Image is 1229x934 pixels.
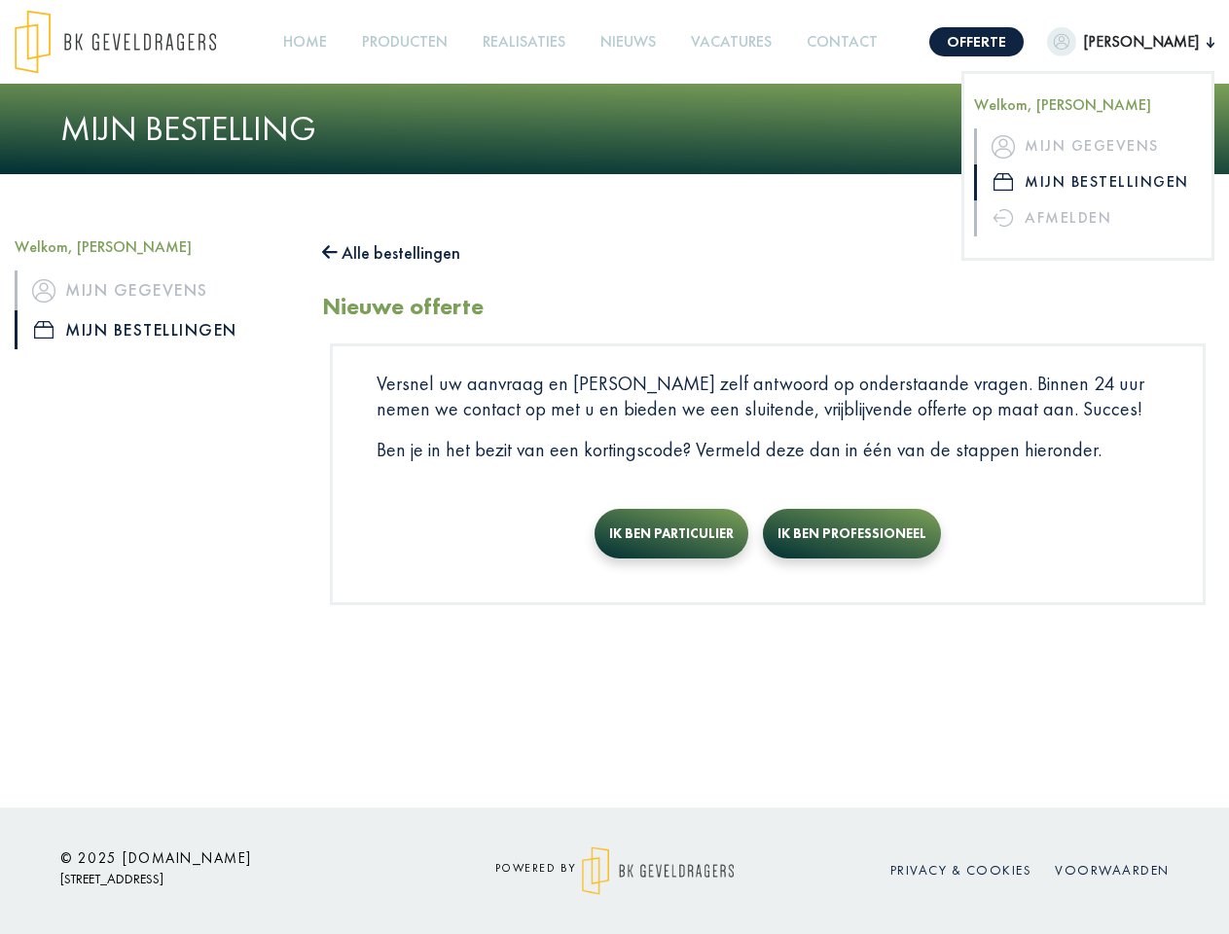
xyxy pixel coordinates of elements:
[60,849,411,867] h6: © 2025 [DOMAIN_NAME]
[582,846,735,895] img: logo
[1047,27,1076,56] img: dummypic.png
[322,237,460,269] button: Alle bestellingen
[15,10,216,74] img: logo
[974,200,1202,236] a: Afmelden
[974,128,1202,164] a: iconMijn gegevens
[929,27,1024,56] a: Offerte
[32,279,55,303] img: icon
[60,867,411,891] p: [STREET_ADDRESS]
[974,164,1202,200] a: iconMijn bestellingen
[275,20,335,64] a: Home
[60,108,1170,150] h1: Mijn bestelling
[974,95,1202,114] h5: Welkom, [PERSON_NAME]
[475,20,573,64] a: Realisaties
[1076,30,1207,54] span: [PERSON_NAME]
[354,20,455,64] a: Producten
[15,270,293,309] a: iconMijn gegevens
[683,20,779,64] a: Vacatures
[994,209,1013,227] img: icon
[763,509,941,558] button: Ik ben professioneel
[961,71,1214,261] div: [PERSON_NAME]
[1047,27,1214,56] button: [PERSON_NAME]
[15,310,293,349] a: iconMijn bestellingen
[34,321,54,339] img: icon
[15,237,293,256] h5: Welkom, [PERSON_NAME]
[994,173,1013,191] img: icon
[440,846,790,895] div: powered by
[377,437,1159,462] p: Ben je in het bezit van een kortingscode? Vermeld deze dan in één van de stappen hieronder.
[377,371,1159,421] p: Versnel uw aanvraag en [PERSON_NAME] zelf antwoord op onderstaande vragen. Binnen 24 uur nemen we...
[593,20,664,64] a: Nieuws
[595,509,748,558] button: Ik ben particulier
[1055,861,1170,879] a: Voorwaarden
[890,861,1032,879] a: Privacy & cookies
[322,293,484,321] h2: Nieuwe offerte
[799,20,886,64] a: Contact
[992,135,1015,159] img: icon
